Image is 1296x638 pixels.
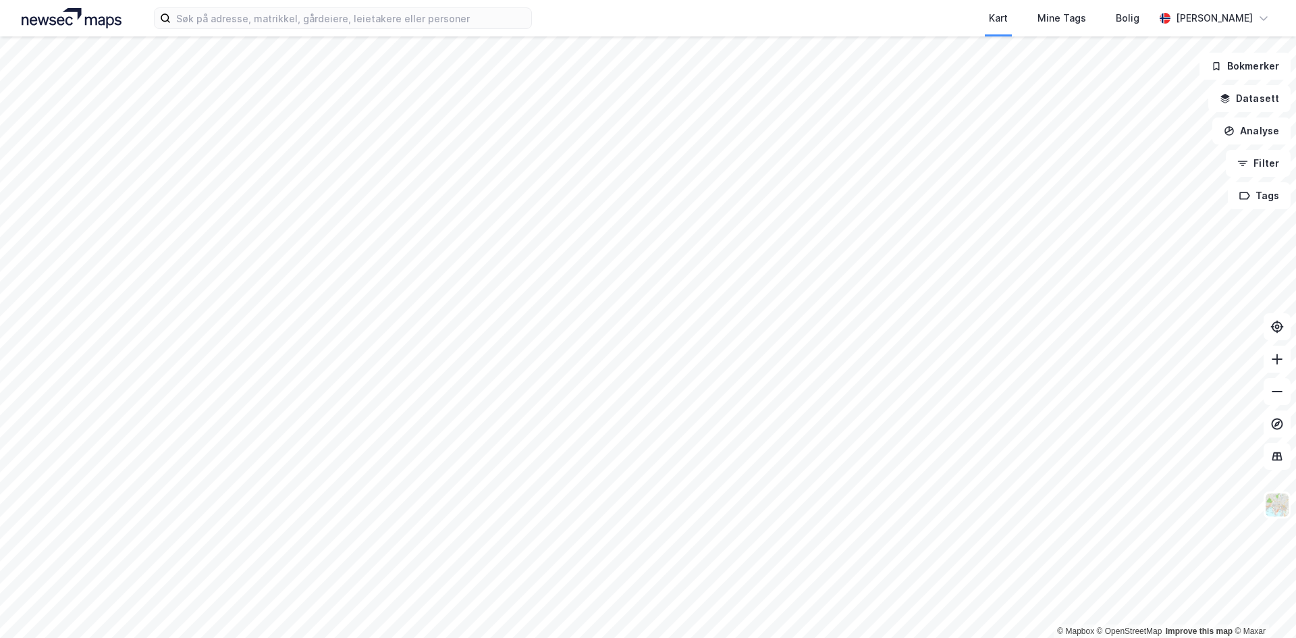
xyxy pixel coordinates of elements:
[1228,573,1296,638] div: Kontrollprogram for chat
[989,10,1008,26] div: Kart
[1166,627,1233,636] a: Improve this map
[1199,53,1291,80] button: Bokmerker
[1212,117,1291,144] button: Analyse
[1176,10,1253,26] div: [PERSON_NAME]
[1208,85,1291,112] button: Datasett
[1057,627,1094,636] a: Mapbox
[1097,627,1162,636] a: OpenStreetMap
[1228,573,1296,638] iframe: Chat Widget
[171,8,531,28] input: Søk på adresse, matrikkel, gårdeiere, leietakere eller personer
[1037,10,1086,26] div: Mine Tags
[1264,492,1290,518] img: Z
[1116,10,1139,26] div: Bolig
[1226,150,1291,177] button: Filter
[1228,182,1291,209] button: Tags
[22,8,122,28] img: logo.a4113a55bc3d86da70a041830d287a7e.svg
